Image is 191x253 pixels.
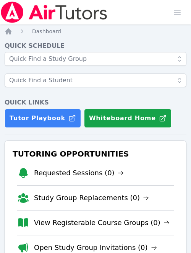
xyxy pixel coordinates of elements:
[5,98,186,107] h4: Quick Links
[34,217,170,228] a: View Registerable Course Groups (0)
[5,41,186,51] h4: Quick Schedule
[34,242,157,253] a: Open Study Group Invitations (0)
[34,168,124,178] a: Requested Sessions (0)
[32,28,61,35] a: Dashboard
[32,28,61,34] span: Dashboard
[84,109,172,128] button: Whiteboard Home
[5,73,186,87] input: Quick Find a Student
[11,147,180,161] h3: Tutoring Opportunities
[5,109,81,128] a: Tutor Playbook
[5,28,186,35] nav: Breadcrumb
[5,52,186,66] input: Quick Find a Study Group
[34,193,149,203] a: Study Group Replacements (0)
